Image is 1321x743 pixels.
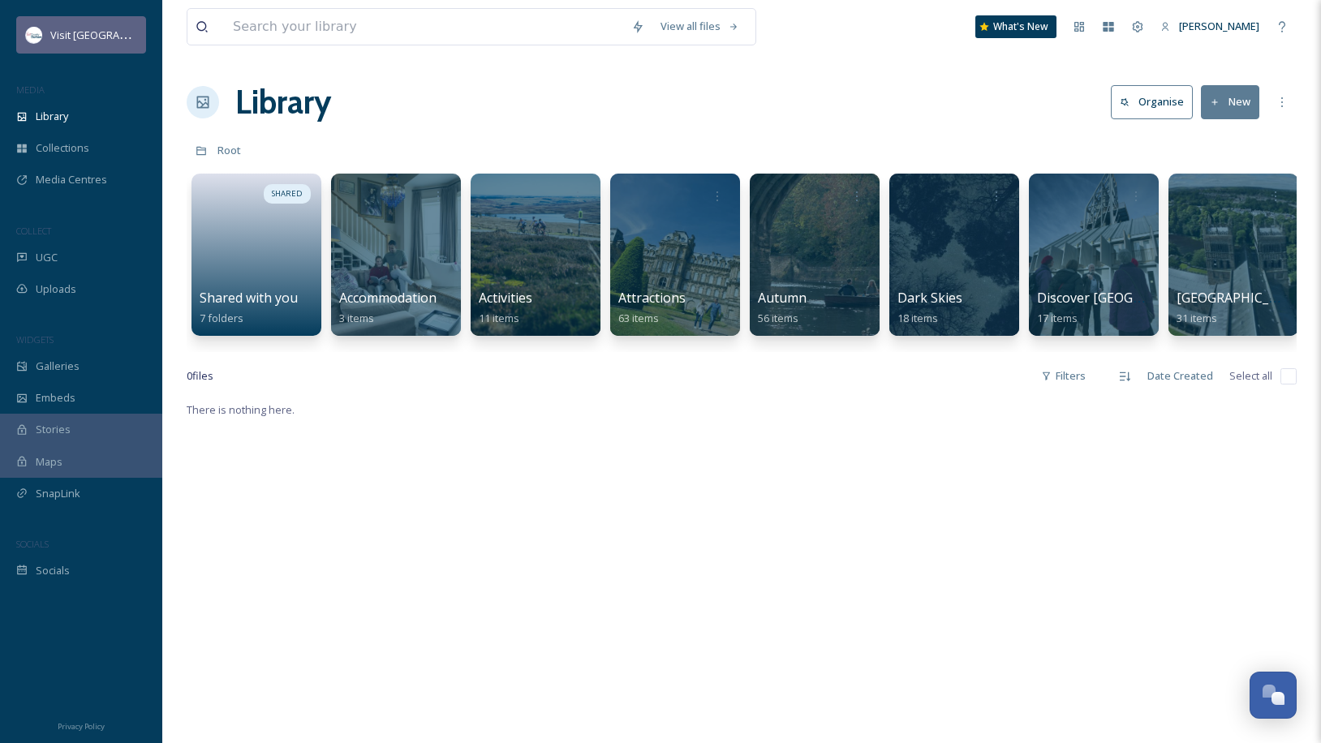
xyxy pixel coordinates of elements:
input: Search your library [225,9,623,45]
button: New [1201,85,1259,118]
a: Dark Skies18 items [897,290,962,325]
span: Galleries [36,359,80,374]
span: SHARED [272,188,303,200]
span: Embeds [36,390,75,406]
a: Library [235,78,331,127]
span: 0 file s [187,368,213,384]
span: 56 items [758,311,798,325]
a: View all files [652,11,747,42]
span: Uploads [36,281,76,297]
span: SOCIALS [16,538,49,550]
span: WIDGETS [16,333,54,346]
span: 11 items [479,311,519,325]
span: UGC [36,250,58,265]
span: 31 items [1177,311,1217,325]
span: Privacy Policy [58,721,105,732]
span: 63 items [618,311,659,325]
span: Activities [479,289,532,307]
span: Dark Skies [897,289,962,307]
span: Library [36,109,68,124]
a: [PERSON_NAME] [1152,11,1267,42]
span: Visit [GEOGRAPHIC_DATA] [50,27,176,42]
span: 18 items [897,311,938,325]
span: Collections [36,140,89,156]
span: SnapLink [36,486,80,501]
span: [PERSON_NAME] [1179,19,1259,33]
a: [GEOGRAPHIC_DATA]31 items [1177,290,1307,325]
span: Autumn [758,289,807,307]
span: 3 items [339,311,374,325]
span: Discover [GEOGRAPHIC_DATA] [1037,289,1224,307]
a: Privacy Policy [58,715,105,735]
a: Attractions63 items [618,290,686,325]
span: COLLECT [16,225,51,237]
span: Socials [36,563,70,578]
span: Stories [36,422,71,437]
div: Date Created [1139,360,1221,392]
img: 1680077135441.jpeg [26,27,42,43]
a: SHAREDShared with you7 folders [187,165,326,336]
a: Root [217,140,241,160]
button: Open Chat [1250,672,1297,719]
button: Organise [1111,85,1193,118]
a: What's New [975,15,1056,38]
a: Autumn56 items [758,290,807,325]
span: [GEOGRAPHIC_DATA] [1177,289,1307,307]
a: Activities11 items [479,290,532,325]
span: Root [217,143,241,157]
a: Organise [1111,85,1201,118]
span: Shared with you [200,289,298,307]
span: 7 folders [200,311,243,325]
a: Discover [GEOGRAPHIC_DATA]17 items [1037,290,1224,325]
span: There is nothing here. [187,402,295,417]
a: Accommodation3 items [339,290,437,325]
span: Media Centres [36,172,107,187]
span: Maps [36,454,62,470]
span: MEDIA [16,84,45,96]
div: Filters [1033,360,1094,392]
span: Accommodation [339,289,437,307]
span: 17 items [1037,311,1078,325]
span: Attractions [618,289,686,307]
span: Select all [1229,368,1272,384]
